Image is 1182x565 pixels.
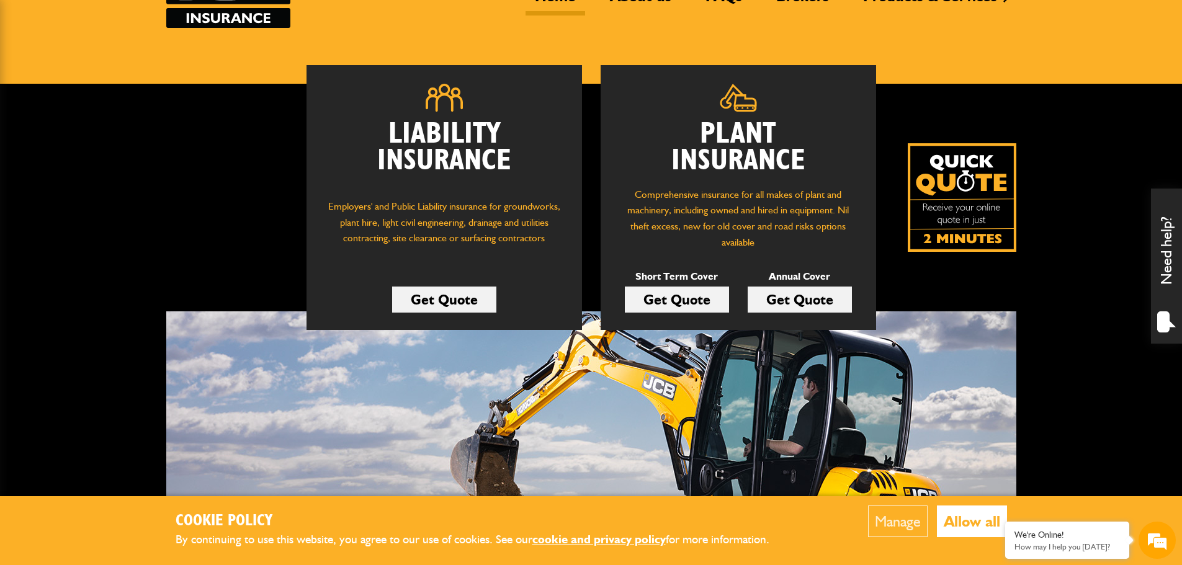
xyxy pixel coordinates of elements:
p: Employers' and Public Liability insurance for groundworks, plant hire, light civil engineering, d... [325,198,563,258]
p: Short Term Cover [625,269,729,285]
p: How may I help you today? [1014,542,1120,551]
div: Need help? [1151,189,1182,344]
a: Get Quote [625,287,729,313]
a: cookie and privacy policy [532,532,666,546]
p: By continuing to use this website, you agree to our use of cookies. See our for more information. [176,530,790,549]
a: Get your insurance quote isn just 2-minutes [908,143,1016,252]
a: Get Quote [748,287,852,313]
div: We're Online! [1014,530,1120,540]
h2: Plant Insurance [619,121,857,174]
img: Quick Quote [908,143,1016,252]
p: Annual Cover [748,269,852,285]
p: Comprehensive insurance for all makes of plant and machinery, including owned and hired in equipm... [619,187,857,250]
button: Allow all [937,505,1007,537]
h2: Liability Insurance [325,121,563,187]
button: Manage [868,505,928,537]
h2: Cookie Policy [176,512,790,531]
a: Get Quote [392,287,496,313]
